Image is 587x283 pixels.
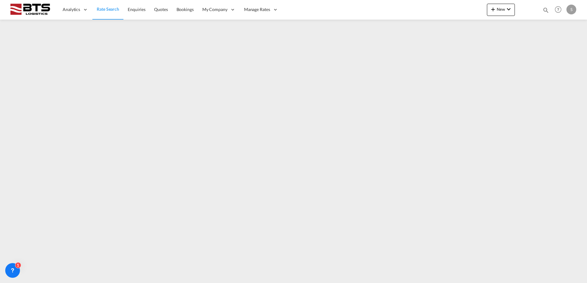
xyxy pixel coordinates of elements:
button: icon-plus 400-fgNewicon-chevron-down [487,4,515,16]
div: icon-magnify [542,7,549,16]
div: S [566,5,576,14]
span: New [489,7,512,12]
span: Quotes [154,7,168,12]
img: cdcc71d0be7811ed9adfbf939d2aa0e8.png [9,3,51,17]
span: Rate Search [97,6,119,12]
span: Help [553,4,563,15]
div: Help [553,4,566,15]
md-icon: icon-chevron-down [505,6,512,13]
span: Bookings [177,7,194,12]
md-icon: icon-magnify [542,7,549,13]
span: Enquiries [128,7,146,12]
span: Manage Rates [244,6,270,13]
md-icon: icon-plus 400-fg [489,6,497,13]
span: Analytics [63,6,80,13]
span: My Company [202,6,227,13]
